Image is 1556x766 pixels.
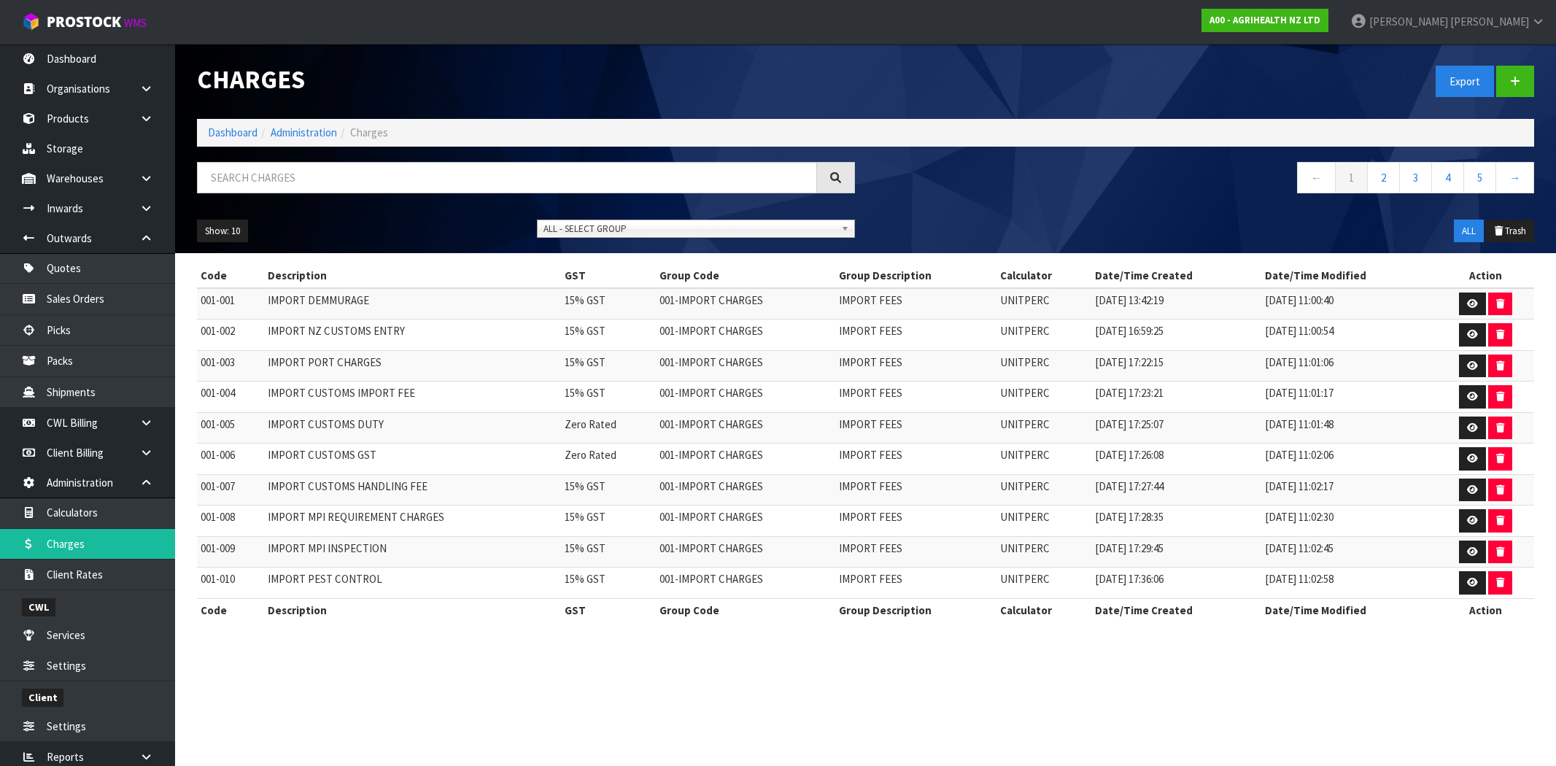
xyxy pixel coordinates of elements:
[264,474,561,506] td: IMPORT CUSTOMS HANDLING FEE
[561,474,657,506] td: 15% GST
[1297,162,1336,193] a: ←
[1265,293,1334,307] span: [DATE] 11:00:40
[264,568,561,599] td: IMPORT PEST CONTROL
[208,125,258,139] a: Dashboard
[656,320,835,351] td: 001-IMPORT CHARGES
[197,66,855,93] h1: Charges
[264,320,561,351] td: IMPORT NZ CUSTOMS ENTRY
[1095,510,1164,524] span: [DATE] 17:28:35
[197,264,264,287] th: Code
[1495,162,1534,193] a: →
[197,598,264,622] th: Code
[1095,417,1164,431] span: [DATE] 17:25:07
[996,568,1092,599] td: UNITPERC
[996,506,1092,537] td: UNITPERC
[1265,324,1334,338] span: [DATE] 11:00:54
[835,536,996,568] td: IMPORT FEES
[264,382,561,413] td: IMPORT CUSTOMS IMPORT FEE
[1265,386,1334,400] span: [DATE] 11:01:17
[1095,572,1164,586] span: [DATE] 17:36:06
[264,288,561,320] td: IMPORT DEMMURAGE
[561,412,657,444] td: Zero Rated
[1265,510,1334,524] span: [DATE] 11:02:30
[1367,162,1400,193] a: 2
[1095,324,1164,338] span: [DATE] 16:59:25
[656,264,835,287] th: Group Code
[561,598,657,622] th: GST
[1201,9,1328,32] a: A00 - AGRIHEALTH NZ LTD
[197,506,264,537] td: 001-008
[1265,541,1334,555] span: [DATE] 11:02:45
[835,264,996,287] th: Group Description
[264,536,561,568] td: IMPORT MPI INSPECTION
[264,444,561,475] td: IMPORT CUSTOMS GST
[561,350,657,382] td: 15% GST
[835,598,996,622] th: Group Description
[561,444,657,475] td: Zero Rated
[656,350,835,382] td: 001-IMPORT CHARGES
[561,536,657,568] td: 15% GST
[656,382,835,413] td: 001-IMPORT CHARGES
[835,288,996,320] td: IMPORT FEES
[877,162,1535,198] nav: Page navigation
[1436,66,1494,97] button: Export
[996,536,1092,568] td: UNITPERC
[271,125,337,139] a: Administration
[22,12,40,31] img: cube-alt.png
[996,382,1092,413] td: UNITPERC
[1265,448,1334,462] span: [DATE] 11:02:06
[996,320,1092,351] td: UNITPERC
[1091,264,1261,287] th: Date/Time Created
[835,412,996,444] td: IMPORT FEES
[1399,162,1432,193] a: 3
[561,264,657,287] th: GST
[1265,572,1334,586] span: [DATE] 11:02:58
[656,568,835,599] td: 001-IMPORT CHARGES
[1261,264,1436,287] th: Date/Time Modified
[197,382,264,413] td: 001-004
[264,350,561,382] td: IMPORT PORT CHARGES
[197,220,248,243] button: Show: 10
[1095,355,1164,369] span: [DATE] 17:22:15
[561,382,657,413] td: 15% GST
[264,412,561,444] td: IMPORT CUSTOMS DUTY
[1485,220,1534,243] button: Trash
[656,412,835,444] td: 001-IMPORT CHARGES
[197,320,264,351] td: 001-002
[1095,541,1164,555] span: [DATE] 17:29:45
[1369,15,1448,28] span: [PERSON_NAME]
[1436,264,1534,287] th: Action
[197,568,264,599] td: 001-010
[1265,479,1334,493] span: [DATE] 11:02:17
[996,444,1092,475] td: UNITPERC
[1095,293,1164,307] span: [DATE] 13:42:19
[996,264,1092,287] th: Calculator
[835,382,996,413] td: IMPORT FEES
[996,288,1092,320] td: UNITPERC
[264,598,561,622] th: Description
[264,506,561,537] td: IMPORT MPI REQUIREMENT CHARGES
[561,568,657,599] td: 15% GST
[197,444,264,475] td: 001-006
[197,474,264,506] td: 001-007
[1454,220,1484,243] button: ALL
[996,474,1092,506] td: UNITPERC
[197,412,264,444] td: 001-005
[124,16,147,30] small: WMS
[656,598,835,622] th: Group Code
[996,350,1092,382] td: UNITPERC
[1091,598,1261,622] th: Date/Time Created
[656,506,835,537] td: 001-IMPORT CHARGES
[543,220,835,238] span: ALL - SELECT GROUP
[197,350,264,382] td: 001-003
[350,125,388,139] span: Charges
[1265,417,1334,431] span: [DATE] 11:01:48
[996,412,1092,444] td: UNITPERC
[1335,162,1368,193] a: 1
[22,598,55,616] span: CWL
[264,264,561,287] th: Description
[197,288,264,320] td: 001-001
[561,320,657,351] td: 15% GST
[656,474,835,506] td: 001-IMPORT CHARGES
[835,350,996,382] td: IMPORT FEES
